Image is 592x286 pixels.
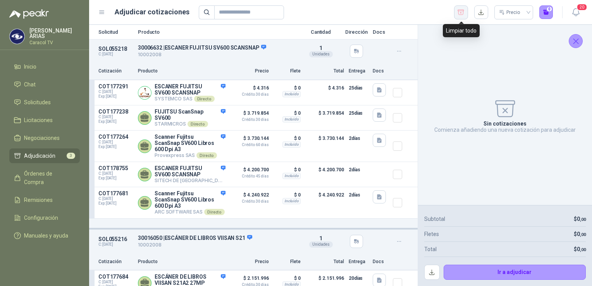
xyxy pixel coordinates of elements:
span: Solicitudes [24,98,51,107]
p: Docs [373,258,388,265]
span: ,00 [580,247,586,252]
div: Precio [499,7,521,18]
p: $ 0 [274,109,301,118]
p: 30006632 | ESCANER FUJITSU SV600 SCANSNAP [138,44,297,51]
p: 2 días [349,165,368,174]
p: [PERSON_NAME] ARIAS [29,28,80,39]
p: COT177684 [98,274,133,280]
div: Incluido [282,91,301,97]
p: SOL055218 [98,46,133,52]
div: Incluido [282,116,301,122]
p: STARMICROS [155,121,225,127]
p: $ [574,215,586,223]
p: Dirección [345,29,368,34]
span: C: [DATE] [98,196,133,201]
img: Company Logo [10,29,24,44]
p: C: [DATE] [98,242,133,247]
span: 0 [577,231,586,237]
span: Exp: [DATE] [98,176,133,181]
p: Scanner Fujitsu ScanSnap SV600 Libros 600 Dpi A3 [155,134,225,152]
p: Subtotal [424,215,445,223]
span: Crédito 30 días [230,200,269,203]
p: $ 4.316 [230,83,269,96]
span: C: [DATE] [98,140,133,145]
p: Precio [230,67,269,75]
span: Crédito 60 días [230,143,269,147]
div: Directo [196,152,217,159]
a: Chat [9,77,80,92]
img: Logo peakr [9,9,49,19]
span: 20 [577,3,587,11]
span: 3 [67,153,75,159]
div: Incluido [282,141,301,148]
span: C: [DATE] [98,171,133,176]
p: Scanner Fujitsu ScanSnap SV600 Libros 600 Dpi A3 [155,190,225,209]
span: 1 [319,45,322,51]
p: Sin cotizaciones [484,121,527,127]
span: Licitaciones [24,116,53,124]
p: 20 días [349,274,368,283]
p: Comienza añadiendo una nueva cotización para adjudicar [434,127,576,133]
div: Directo [188,121,208,127]
a: Remisiones [9,193,80,207]
p: $ 4.200.700 [230,165,269,178]
p: Entrega [349,67,368,75]
p: $ 4.240.922 [230,190,269,203]
p: SOL055216 [98,236,133,242]
p: 10002008 [138,51,297,59]
p: Total [424,245,437,253]
a: Manuales y ayuda [9,228,80,243]
p: Provexpress SAS [155,152,225,159]
p: Producto [138,67,225,75]
p: COT177291 [98,83,133,90]
a: Negociaciones [9,131,80,145]
div: Unidades [309,51,333,57]
p: ARC SOFTWARE SAS [155,209,225,215]
p: Cantidad [301,29,340,34]
a: Configuración [9,210,80,225]
p: Docs [373,67,388,75]
p: 25 días [349,109,368,118]
a: Inicio [9,59,80,74]
h1: Adjudicar cotizaciones [115,7,189,17]
span: Exp: [DATE] [98,201,133,206]
button: Cerrar [569,34,583,48]
p: $ 4.316 [305,83,344,102]
span: Exp: [DATE] [98,145,133,149]
p: 25 días [349,83,368,93]
p: COT177264 [98,134,133,140]
button: Ir a adjudicar [444,265,586,280]
p: Entrega [349,258,368,265]
span: Configuración [24,214,58,222]
p: Producto [138,29,297,34]
span: Adjudicación [24,152,55,160]
span: Órdenes de Compra [24,169,72,186]
p: ESCANER FUJITSU SV600 SCANSNAP [155,165,225,177]
p: 2 días [349,134,368,143]
span: C: [DATE] [98,115,133,119]
span: Inicio [24,62,36,71]
p: Docs [373,29,388,34]
span: ,00 [580,217,586,222]
p: Flete [274,67,301,75]
a: Órdenes de Compra [9,166,80,190]
p: Solicitud [98,29,133,34]
div: Incluido [282,198,301,204]
span: Manuales y ayuda [24,231,68,240]
p: Total [305,67,344,75]
p: Cotización [98,258,133,265]
button: 20 [569,5,583,19]
p: C: [DATE] [98,52,133,57]
button: 0 [539,5,553,19]
p: SYSTEMCO SAS [155,96,225,102]
span: Crédito 30 días [230,118,269,122]
p: COT177681 [98,190,133,196]
div: Unidades [309,241,333,248]
p: Total [305,258,344,265]
div: Directo [204,209,225,215]
p: $ 0 [274,274,301,283]
p: Producto [138,258,225,265]
div: Limpiar todo [443,24,480,37]
a: Solicitudes [9,95,80,110]
p: $ 4.240.922 [305,190,344,215]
